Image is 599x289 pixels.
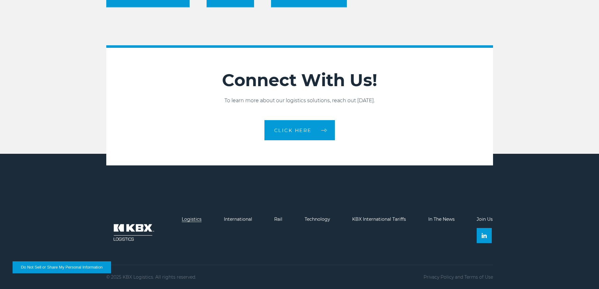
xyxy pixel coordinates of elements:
button: Do Not Sell or Share My Personal Information [13,261,111,273]
a: KBX International Tariffs [352,216,406,222]
a: Privacy Policy [424,274,454,280]
a: Technology [305,216,330,222]
a: International [224,216,252,222]
span: CLICK HERE [274,128,312,133]
a: CLICK HERE arrow arrow [264,120,335,140]
a: Rail [274,216,282,222]
a: Logistics [182,216,202,222]
a: Join Us [477,216,493,222]
img: Linkedin [482,233,487,238]
span: and [455,274,463,280]
img: kbx logo [106,217,160,248]
p: © 2025 KBX Logistics. All rights reserved. [106,275,196,280]
p: To learn more about our logistics solutions, reach out [DATE]. [106,97,493,104]
h2: Connect With Us! [106,70,493,91]
a: In The News [428,216,455,222]
a: Terms of Use [464,274,493,280]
